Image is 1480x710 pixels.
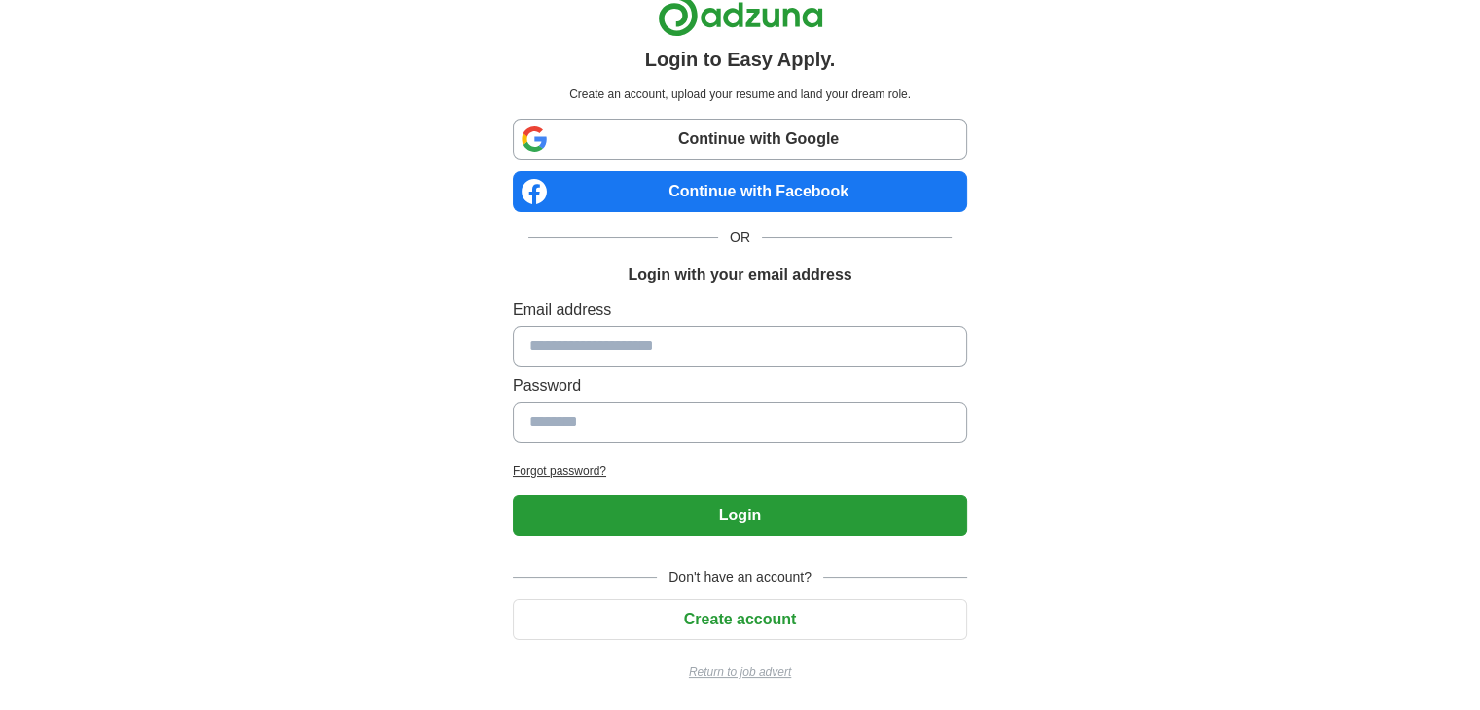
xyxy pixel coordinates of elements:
button: Create account [513,599,967,640]
span: Don't have an account? [657,567,823,587]
a: Return to job advert [513,663,967,681]
a: Continue with Google [513,119,967,160]
p: Create an account, upload your resume and land your dream role. [517,86,963,103]
label: Password [513,374,967,398]
a: Forgot password? [513,462,967,479]
label: Email address [513,299,967,322]
h1: Login with your email address [628,264,851,287]
button: Login [513,495,967,536]
a: Create account [513,611,967,627]
span: OR [718,228,762,248]
a: Continue with Facebook [513,171,967,212]
h1: Login to Easy Apply. [645,45,836,74]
